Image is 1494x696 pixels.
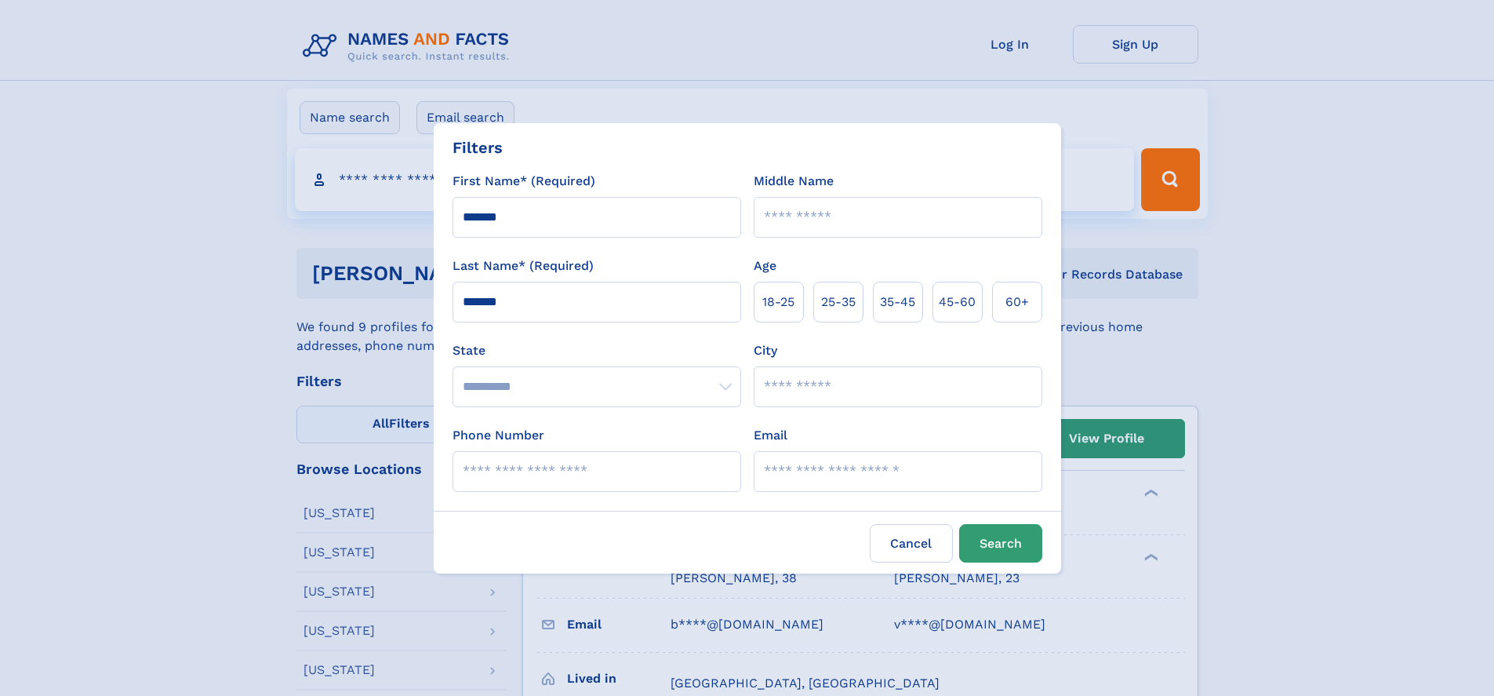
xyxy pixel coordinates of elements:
[1005,293,1029,312] span: 60+
[453,426,544,445] label: Phone Number
[939,293,976,312] span: 45‑60
[453,341,741,360] label: State
[959,524,1042,563] button: Search
[754,426,787,445] label: Email
[453,136,503,159] div: Filters
[821,293,856,312] span: 25‑35
[762,293,794,312] span: 18‑25
[880,293,915,312] span: 35‑45
[453,257,594,275] label: Last Name* (Required)
[754,172,834,191] label: Middle Name
[754,341,777,360] label: City
[453,172,595,191] label: First Name* (Required)
[754,257,776,275] label: Age
[870,524,953,563] label: Cancel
